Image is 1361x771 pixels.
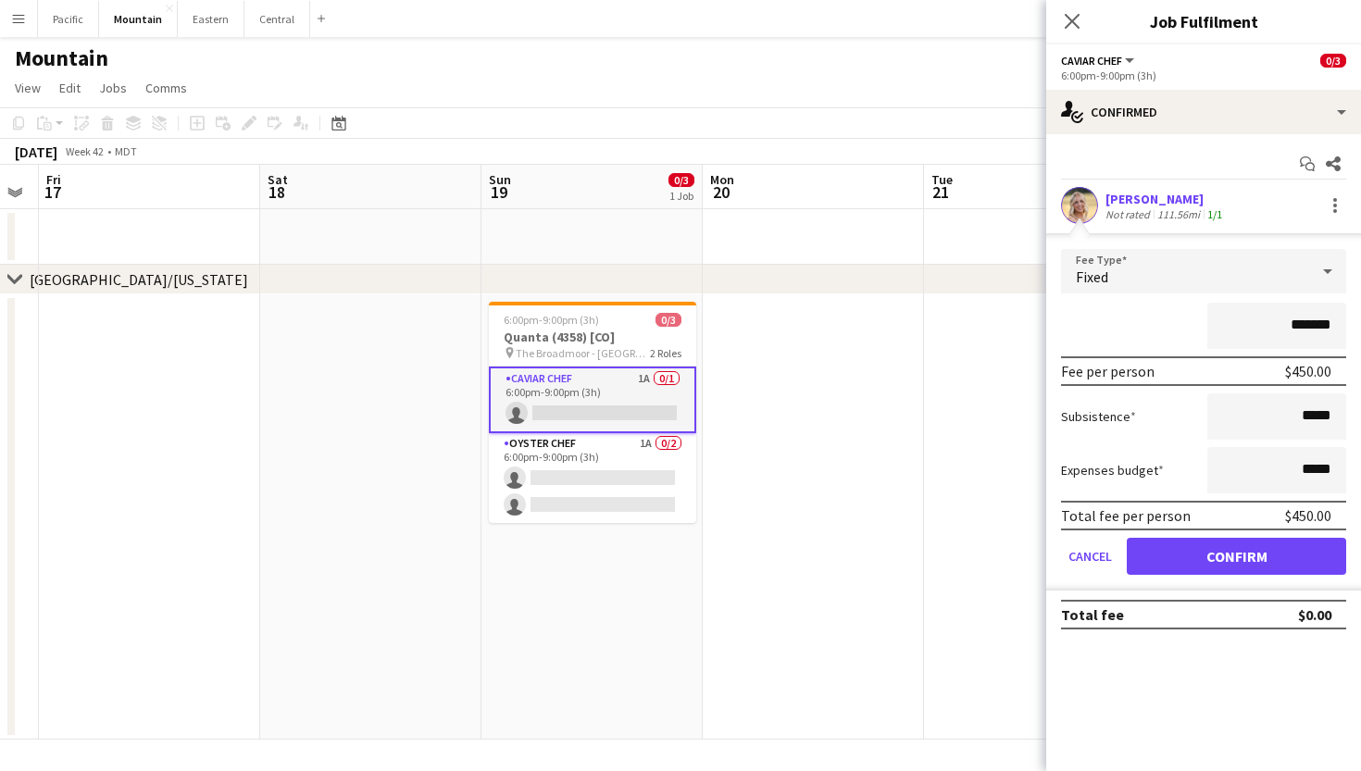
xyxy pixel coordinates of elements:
[1061,538,1119,575] button: Cancel
[1076,267,1108,286] span: Fixed
[99,80,127,96] span: Jobs
[244,1,310,37] button: Central
[1061,54,1122,68] span: Caviar Chef
[1061,54,1137,68] button: Caviar Chef
[138,76,194,100] a: Comms
[656,313,681,327] span: 0/3
[710,171,734,188] span: Mon
[7,76,48,100] a: View
[15,44,108,72] h1: Mountain
[489,329,696,345] h3: Quanta (4358) [CO]
[707,181,734,203] span: 20
[929,181,953,203] span: 21
[15,143,57,161] div: [DATE]
[489,171,511,188] span: Sun
[15,80,41,96] span: View
[1298,605,1331,624] div: $0.00
[1105,207,1154,221] div: Not rated
[1127,538,1346,575] button: Confirm
[268,171,288,188] span: Sat
[46,171,61,188] span: Fri
[1061,68,1346,82] div: 6:00pm-9:00pm (3h)
[61,144,107,158] span: Week 42
[1285,362,1331,380] div: $450.00
[59,80,81,96] span: Edit
[1061,605,1124,624] div: Total fee
[115,144,137,158] div: MDT
[1061,506,1191,525] div: Total fee per person
[1061,408,1136,425] label: Subsistence
[489,367,696,433] app-card-role: Caviar Chef1A0/16:00pm-9:00pm (3h)
[30,270,248,289] div: [GEOGRAPHIC_DATA]/[US_STATE]
[265,181,288,203] span: 18
[516,346,650,360] span: The Broadmoor - [GEOGRAPHIC_DATA] Dining Room ([US_STATE][GEOGRAPHIC_DATA], [GEOGRAPHIC_DATA])
[489,433,696,523] app-card-role: Oyster Chef1A0/26:00pm-9:00pm (3h)
[504,313,599,327] span: 6:00pm-9:00pm (3h)
[650,346,681,360] span: 2 Roles
[1320,54,1346,68] span: 0/3
[486,181,511,203] span: 19
[1061,362,1155,380] div: Fee per person
[669,189,693,203] div: 1 Job
[1046,9,1361,33] h3: Job Fulfilment
[178,1,244,37] button: Eastern
[145,80,187,96] span: Comms
[1207,207,1222,221] app-skills-label: 1/1
[99,1,178,37] button: Mountain
[931,171,953,188] span: Tue
[44,181,61,203] span: 17
[489,302,696,523] app-job-card: 6:00pm-9:00pm (3h)0/3Quanta (4358) [CO] The Broadmoor - [GEOGRAPHIC_DATA] Dining Room ([US_STATE]...
[1154,207,1204,221] div: 111.56mi
[92,76,134,100] a: Jobs
[668,173,694,187] span: 0/3
[1105,191,1226,207] div: [PERSON_NAME]
[38,1,99,37] button: Pacific
[1046,90,1361,134] div: Confirmed
[52,76,88,100] a: Edit
[1061,462,1164,479] label: Expenses budget
[1285,506,1331,525] div: $450.00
